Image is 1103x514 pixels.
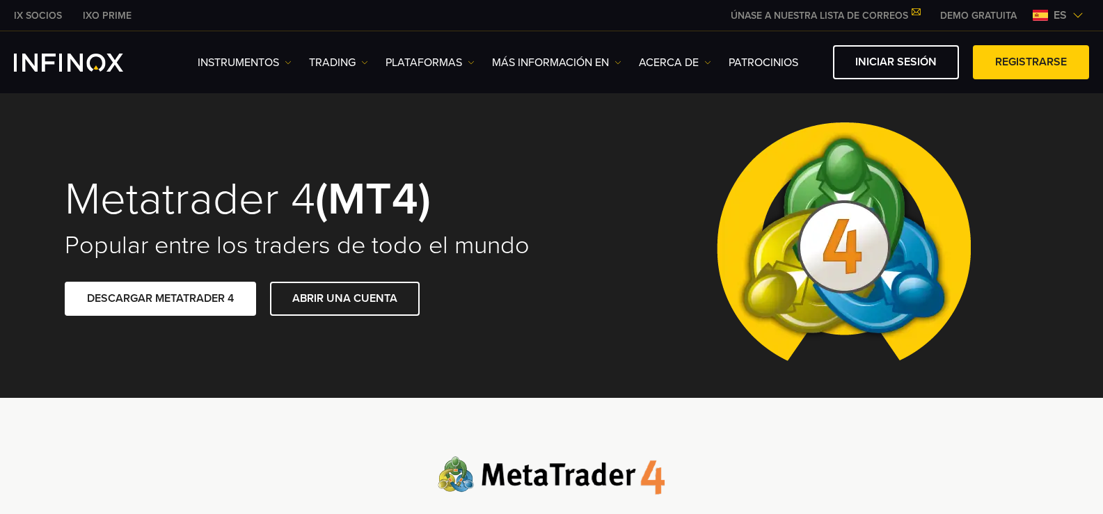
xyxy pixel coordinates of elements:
[706,93,982,398] img: Meta Trader 4
[270,282,420,316] a: ABRIR UNA CUENTA
[729,54,798,71] a: Patrocinios
[930,8,1027,23] a: INFINOX MENU
[386,54,475,71] a: PLATAFORMAS
[720,10,930,22] a: ÚNASE A NUESTRA LISTA DE CORREOS
[3,8,72,23] a: INFINOX
[65,230,532,261] h2: Popular entre los traders de todo el mundo
[1048,7,1072,24] span: es
[72,8,142,23] a: INFINOX
[492,54,621,71] a: Más información en
[973,45,1089,79] a: Registrarse
[309,54,368,71] a: TRADING
[639,54,711,71] a: ACERCA DE
[65,282,256,316] a: DESCARGAR METATRADER 4
[198,54,292,71] a: Instrumentos
[14,54,156,72] a: INFINOX Logo
[315,172,431,227] strong: (MT4)
[65,176,532,223] h1: Metatrader 4
[833,45,959,79] a: Iniciar sesión
[438,456,665,495] img: Meta Trader 4 logo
